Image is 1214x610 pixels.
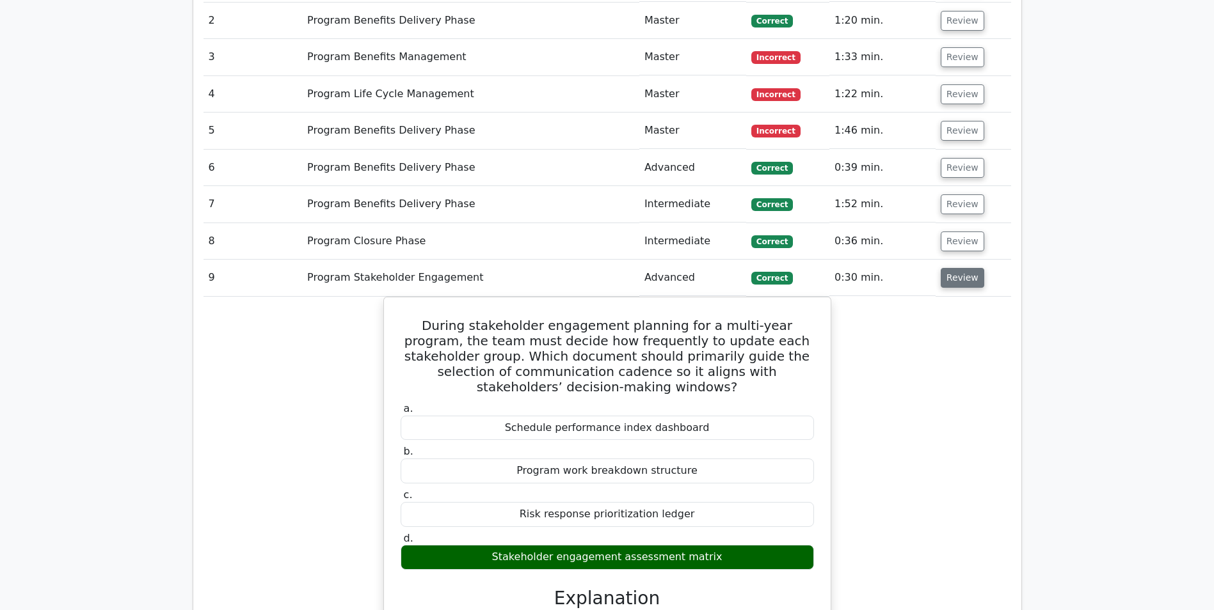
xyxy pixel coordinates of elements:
td: Program Life Cycle Management [302,76,639,113]
td: 3 [204,39,303,75]
span: c. [404,489,413,501]
div: Stakeholder engagement assessment matrix [401,545,814,570]
td: 0:36 min. [829,223,936,260]
td: Program Benefits Delivery Phase [302,3,639,39]
span: Correct [751,235,793,248]
button: Review [941,268,984,288]
div: Risk response prioritization ledger [401,502,814,527]
td: Advanced [639,260,746,296]
span: Correct [751,162,793,175]
span: d. [404,532,413,544]
td: 7 [204,186,303,223]
td: 1:20 min. [829,3,936,39]
td: Master [639,39,746,75]
td: 2 [204,3,303,39]
td: 1:33 min. [829,39,936,75]
td: 0:30 min. [829,260,936,296]
td: 5 [204,113,303,149]
button: Review [941,194,984,214]
span: b. [404,445,413,457]
td: Advanced [639,150,746,186]
td: 1:46 min. [829,113,936,149]
div: Program work breakdown structure [401,458,814,483]
td: Master [639,76,746,113]
span: a. [404,402,413,414]
td: Master [639,3,746,39]
span: Correct [751,272,793,285]
td: Intermediate [639,186,746,223]
h5: During stakeholder engagement planning for a multi-year program, the team must decide how frequen... [399,318,815,395]
td: 0:39 min. [829,150,936,186]
button: Review [941,231,984,251]
td: Program Benefits Delivery Phase [302,150,639,186]
td: 9 [204,260,303,296]
td: Intermediate [639,223,746,260]
h3: Explanation [408,588,806,609]
span: Correct [751,198,793,211]
button: Review [941,11,984,31]
span: Incorrect [751,51,801,64]
td: Program Stakeholder Engagement [302,260,639,296]
td: 4 [204,76,303,113]
td: Program Closure Phase [302,223,639,260]
button: Review [941,121,984,141]
td: 1:52 min. [829,186,936,223]
button: Review [941,47,984,67]
td: Master [639,113,746,149]
td: Program Benefits Delivery Phase [302,186,639,223]
td: 6 [204,150,303,186]
td: Program Benefits Delivery Phase [302,113,639,149]
button: Review [941,158,984,178]
button: Review [941,84,984,104]
td: 1:22 min. [829,76,936,113]
td: Program Benefits Management [302,39,639,75]
td: 8 [204,223,303,260]
span: Incorrect [751,125,801,137]
span: Correct [751,15,793,27]
span: Incorrect [751,88,801,101]
div: Schedule performance index dashboard [401,416,814,441]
